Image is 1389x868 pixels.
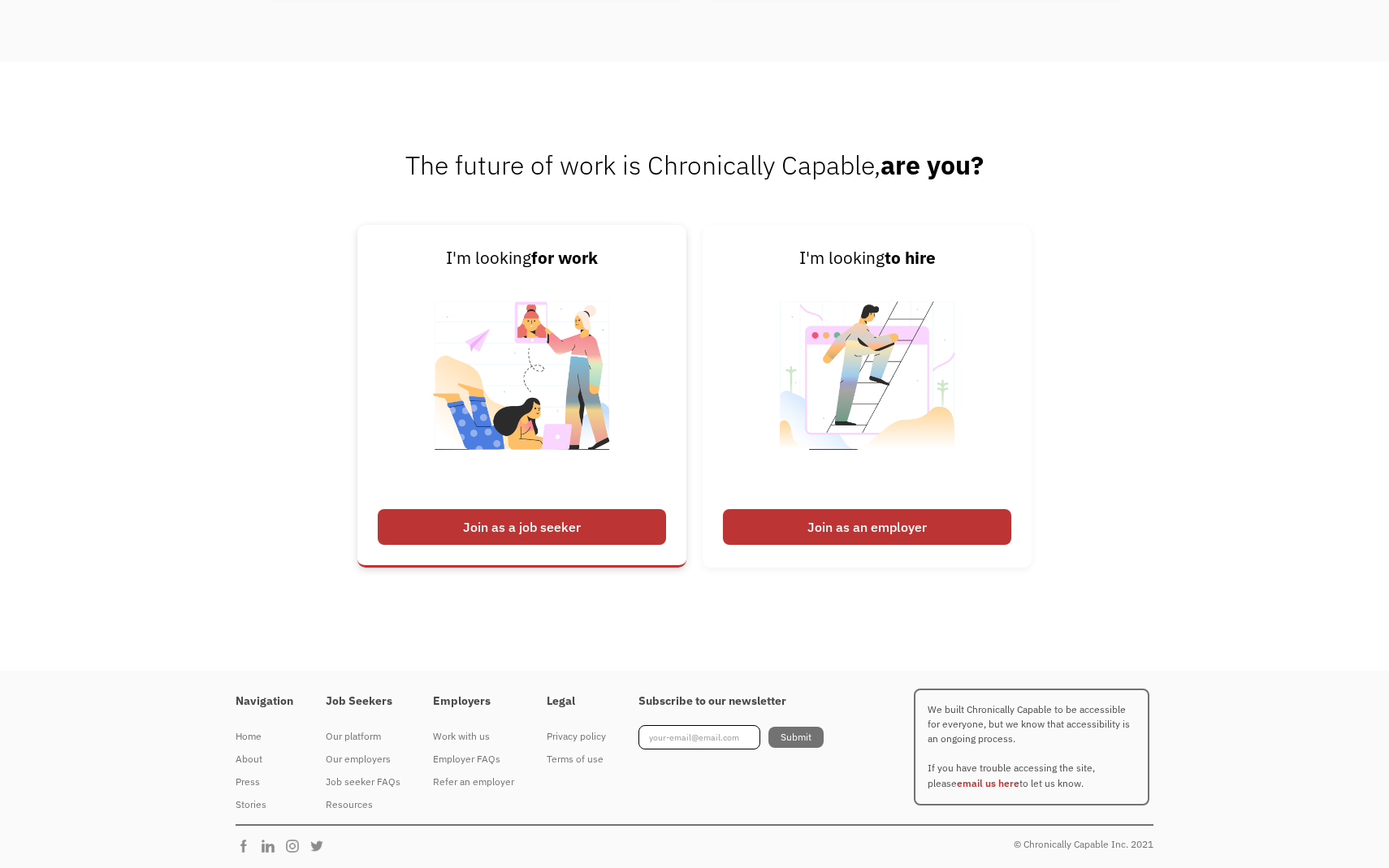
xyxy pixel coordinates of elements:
a: Resources [326,793,400,816]
a: Employer FAQs [433,748,514,771]
div: Home [236,727,293,746]
a: Our employers [326,748,400,771]
a: Home [236,725,293,748]
h4: Subscribe to our newsletter [638,694,824,709]
a: About [236,748,293,771]
a: Stories [236,793,293,816]
strong: for work [531,247,598,269]
strong: to hire [885,247,936,269]
a: Our platform [326,725,400,748]
input: Submit [768,727,824,748]
a: Refer an employer [433,771,514,793]
div: Our platform [326,727,400,746]
div: Press [236,772,293,792]
div: About [236,749,293,769]
div: Terms of use [547,749,606,769]
a: Press [236,771,293,793]
img: Chronically Capable Facebook Page [236,838,260,854]
img: Illustrated image of people looking for work [421,271,623,501]
div: Work with us [433,727,514,746]
div: I'm looking [723,245,1011,271]
a: Privacy policy [547,725,606,748]
div: © Chronically Capable Inc. 2021 [1014,835,1153,854]
div: Employer FAQs [433,749,514,769]
img: Illustrated image of someone looking to hire [766,271,968,501]
div: I'm looking [378,245,666,271]
img: Chronically Capable Instagram Page [284,838,309,854]
div: Job seeker FAQs [326,772,400,792]
p: We built Chronically Capable to be accessible for everyone, but we know that accessibility is an ... [914,689,1149,805]
img: Chronically Capable Twitter Page [309,838,333,854]
div: Join as an employer [723,509,1011,545]
a: email us here [957,777,1019,789]
strong: are you? [881,148,984,182]
h4: Legal [547,694,606,709]
div: Refer an employer [433,772,514,792]
div: Stories [236,795,293,814]
a: Job seeker FAQs [326,771,400,793]
h4: Navigation [236,694,293,709]
div: Resources [326,795,400,814]
img: Chronically Capable Linkedin Page [260,838,284,854]
a: Work with us [433,725,514,748]
h4: Job Seekers [326,694,400,709]
span: The future of work is Chronically Capable, [405,148,984,182]
form: Footer Newsletter [638,725,824,749]
div: Privacy policy [547,727,606,746]
div: Join as a job seeker [378,509,666,545]
a: Terms of use [547,748,606,771]
a: I'm lookingto hireJoin as an employer [703,225,1032,568]
div: Our employers [326,749,400,769]
a: I'm lookingfor workJoin as a job seeker [357,225,686,568]
h4: Employers [433,694,514,709]
input: your-email@email.com [638,725,760,749]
